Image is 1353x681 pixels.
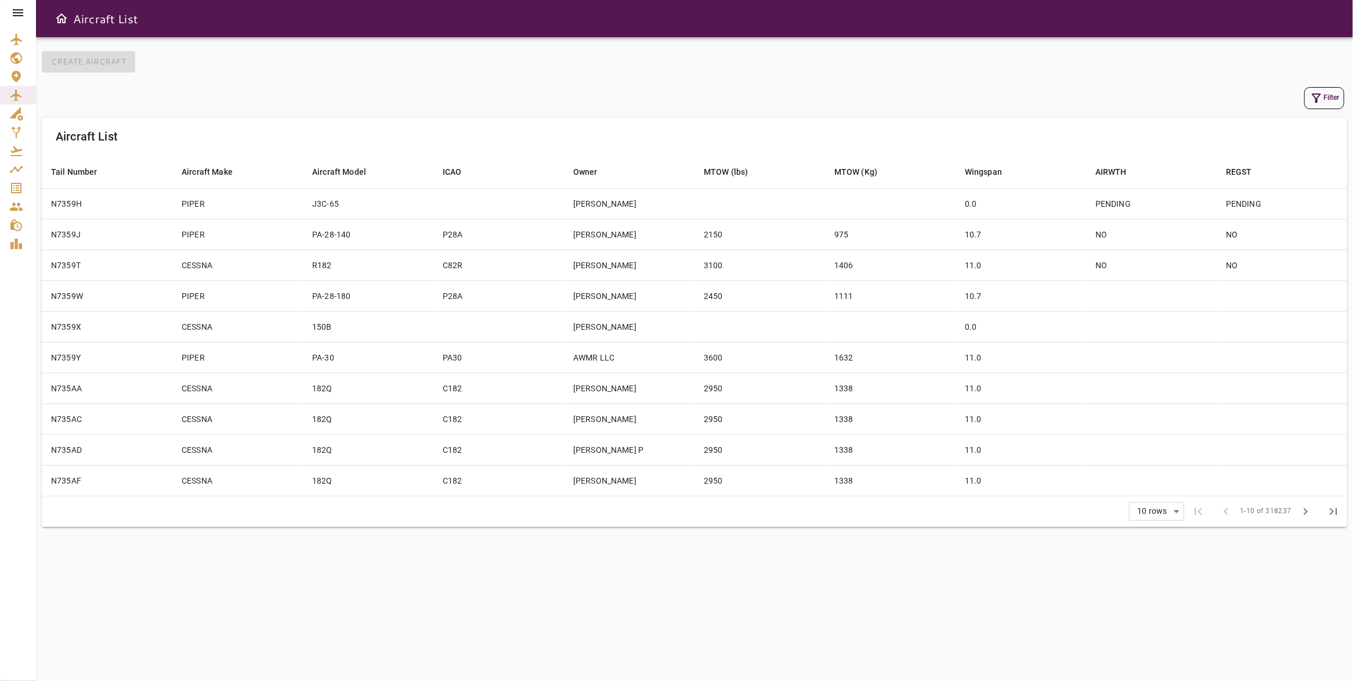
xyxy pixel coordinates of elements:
td: N7359J [42,219,172,250]
div: 10 rows [1134,506,1170,516]
td: 1338 [825,403,956,434]
td: [PERSON_NAME] [564,280,694,311]
div: AIRWTH [1095,165,1127,179]
td: 2950 [694,373,825,403]
td: P28A [433,280,564,311]
td: NO [1086,250,1217,280]
td: C182 [433,403,564,434]
td: 1406 [825,250,956,280]
td: N7359H [42,188,172,219]
td: R182 [303,250,433,280]
td: 2150 [694,219,825,250]
td: [PERSON_NAME] [564,311,694,342]
td: 2450 [694,280,825,311]
td: 1111 [825,280,956,311]
div: Tail Number [51,165,97,179]
td: 10.7 [956,219,1086,250]
span: Previous Page [1212,498,1240,525]
td: PIPER [172,342,303,373]
td: CESSNA [172,434,303,465]
td: 2950 [694,434,825,465]
span: Wingspan [965,165,1017,179]
td: PIPER [172,280,303,311]
span: 1-10 of 318237 [1240,506,1291,517]
td: 3100 [694,250,825,280]
td: NO [1217,219,1347,250]
td: 0.0 [956,311,1086,342]
td: J3C-65 [303,188,433,219]
div: MTOW (lbs) [704,165,748,179]
td: 3600 [694,342,825,373]
span: Owner [573,165,613,179]
td: PIPER [172,188,303,219]
td: C182 [433,434,564,465]
td: N735AF [42,465,172,496]
td: 975 [825,219,956,250]
td: N7359W [42,280,172,311]
div: ICAO [443,165,462,179]
td: 2950 [694,403,825,434]
td: 182Q [303,434,433,465]
div: Owner [573,165,598,179]
td: C82R [433,250,564,280]
td: NO [1086,219,1217,250]
td: 11.0 [956,403,1086,434]
span: MTOW (Kg) [834,165,892,179]
td: N735AD [42,434,172,465]
td: 0.0 [956,188,1086,219]
span: Aircraft Make [182,165,248,179]
td: N7359T [42,250,172,280]
td: [PERSON_NAME] [564,250,694,280]
div: 10 rows [1130,503,1184,520]
td: NO [1217,250,1347,280]
td: C182 [433,373,564,403]
div: Aircraft Make [182,165,233,179]
td: 182Q [303,373,433,403]
div: Wingspan [965,165,1002,179]
td: 1338 [825,465,956,496]
td: PIPER [172,219,303,250]
span: Next Page [1291,498,1319,525]
td: 11.0 [956,373,1086,403]
td: PENDING [1086,188,1217,219]
td: 182Q [303,403,433,434]
td: 150B [303,311,433,342]
td: 1338 [825,373,956,403]
span: chevron_right [1298,505,1312,518]
td: N735AA [42,373,172,403]
td: CESSNA [172,403,303,434]
td: 1632 [825,342,956,373]
button: Open drawer [50,7,73,30]
h6: Aircraft List [73,9,138,28]
td: 11.0 [956,465,1086,496]
td: [PERSON_NAME] [564,188,694,219]
td: P28A [433,219,564,250]
div: REGST [1226,165,1252,179]
td: [PERSON_NAME] [564,465,694,496]
td: CESSNA [172,250,303,280]
span: REGST [1226,165,1267,179]
td: 2950 [694,465,825,496]
td: 11.0 [956,342,1086,373]
td: AWMR LLC [564,342,694,373]
span: MTOW (lbs) [704,165,764,179]
span: AIRWTH [1095,165,1142,179]
td: CESSNA [172,465,303,496]
div: Aircraft Model [312,165,366,179]
td: [PERSON_NAME] [564,373,694,403]
td: PA-28-180 [303,280,433,311]
td: 1338 [825,434,956,465]
td: PENDING [1217,188,1347,219]
span: Tail Number [51,165,113,179]
td: [PERSON_NAME] [564,219,694,250]
td: PA30 [433,342,564,373]
td: 11.0 [956,434,1086,465]
td: PA-28-140 [303,219,433,250]
td: [PERSON_NAME] [564,403,694,434]
h6: Aircraft List [56,127,118,146]
span: ICAO [443,165,477,179]
span: First Page [1184,498,1212,525]
span: Aircraft Model [312,165,381,179]
td: N7359X [42,311,172,342]
td: 11.0 [956,250,1086,280]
